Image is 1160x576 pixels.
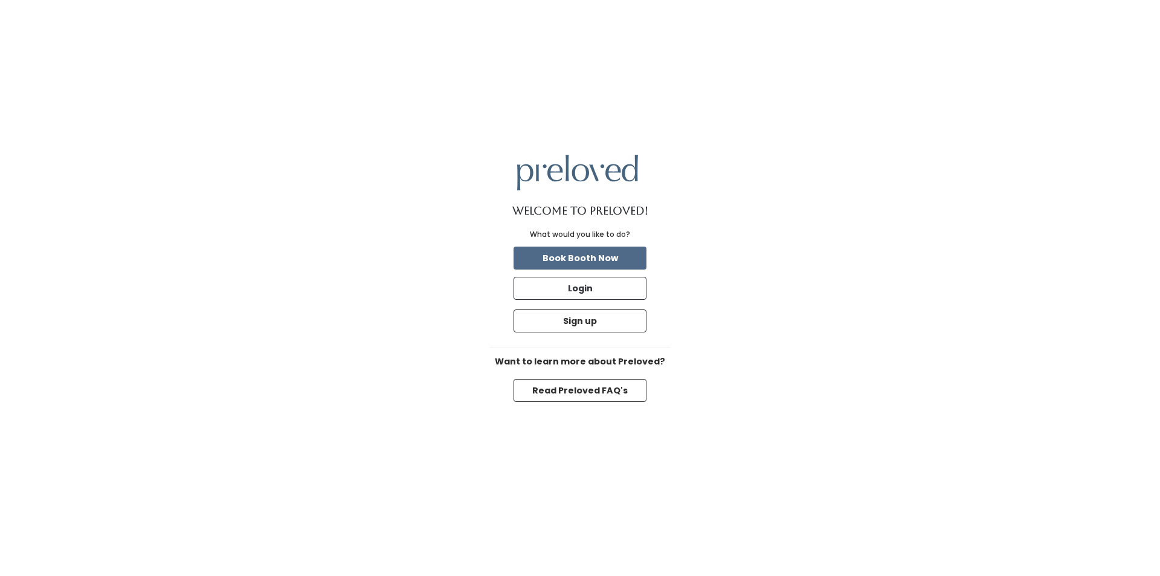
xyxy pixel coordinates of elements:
[511,274,649,302] a: Login
[514,379,646,402] button: Read Preloved FAQ's
[514,309,646,332] button: Sign up
[517,155,638,190] img: preloved logo
[512,205,648,217] h1: Welcome to Preloved!
[511,307,649,335] a: Sign up
[514,277,646,300] button: Login
[489,357,671,367] h6: Want to learn more about Preloved?
[530,229,630,240] div: What would you like to do?
[514,247,646,270] button: Book Booth Now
